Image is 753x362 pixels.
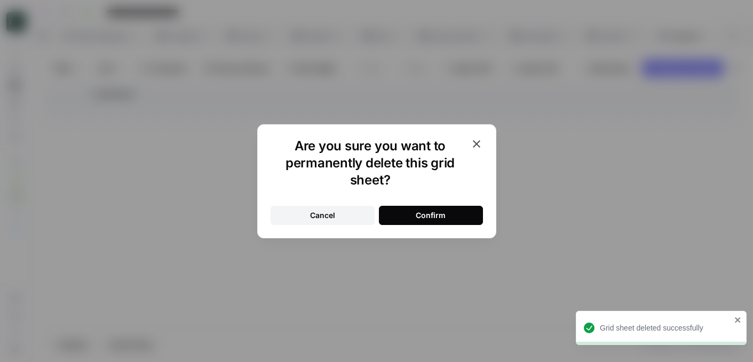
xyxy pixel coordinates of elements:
[379,206,483,225] button: Confirm
[271,138,470,189] h1: Are you sure you want to permanently delete this grid sheet?
[600,323,731,333] div: Grid sheet deleted successfully
[271,206,375,225] button: Cancel
[310,210,335,221] div: Cancel
[416,210,446,221] div: Confirm
[734,316,742,324] button: close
